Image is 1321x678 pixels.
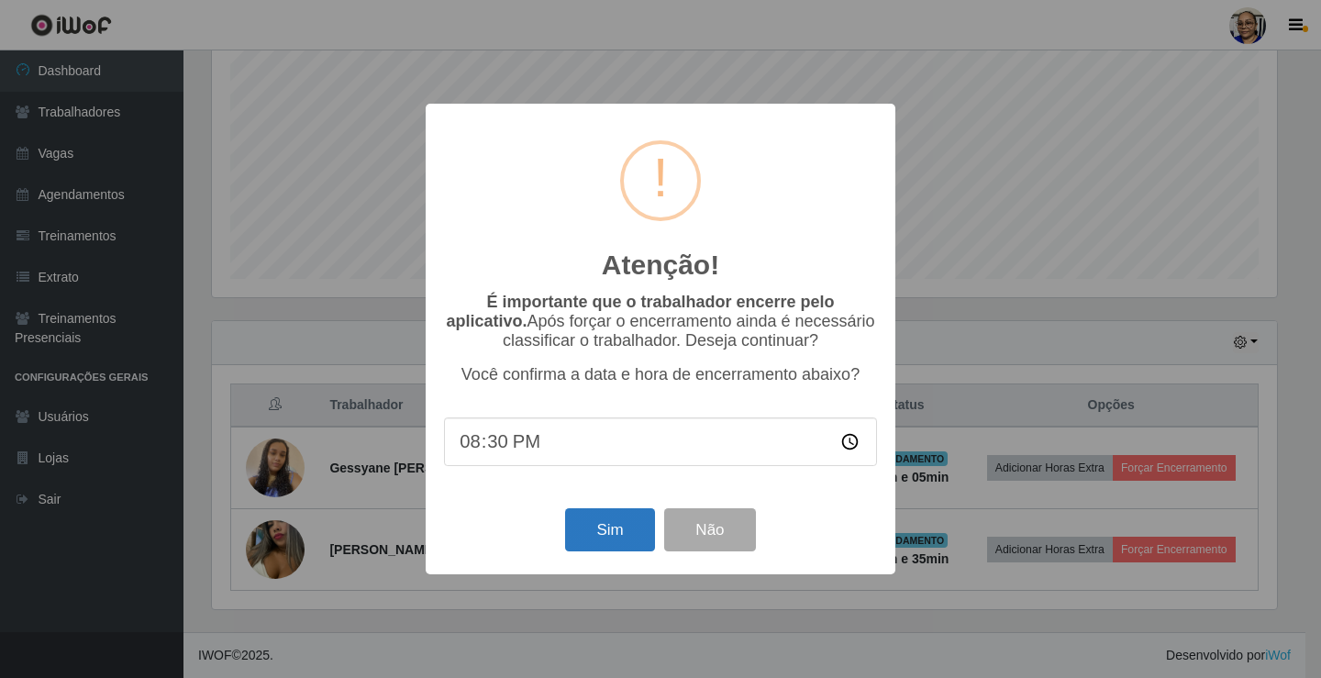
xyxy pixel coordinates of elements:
[602,249,719,282] h2: Atenção!
[565,508,654,551] button: Sim
[444,365,877,384] p: Você confirma a data e hora de encerramento abaixo?
[446,293,834,330] b: É importante que o trabalhador encerre pelo aplicativo.
[664,508,755,551] button: Não
[444,293,877,350] p: Após forçar o encerramento ainda é necessário classificar o trabalhador. Deseja continuar?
